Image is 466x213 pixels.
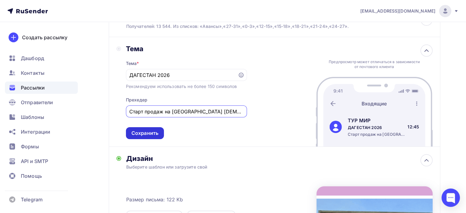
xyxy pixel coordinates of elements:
[21,84,45,91] span: Рассылки
[129,108,243,115] input: Текст, который будут видеть подписчики
[327,59,422,69] div: Предпросмотр может отличаться в зависимости от почтового клиента
[348,131,405,137] div: Старт продаж на [GEOGRAPHIC_DATA] [DEMOGRAPHIC_DATA]!
[126,60,139,67] div: Тема
[5,52,78,64] a: Дашборд
[126,164,402,170] div: Выберите шаблон или загрузите свой
[360,8,435,14] span: [EMAIL_ADDRESS][DOMAIN_NAME]
[5,140,78,153] a: Формы
[131,130,158,137] div: Сохранить
[126,23,402,29] div: Получателей: 13 544. Из списков: «Авансы»,«27-31»,«0-3»,«12-15»,«15-18»,«18-21»,«21-24»,«24-27».
[5,111,78,123] a: Шаблоны
[126,154,433,163] div: Дизайн
[5,96,78,108] a: Отправители
[22,34,67,41] div: Создать рассылку
[21,172,42,180] span: Помощь
[21,143,39,150] span: Формы
[360,5,459,17] a: [EMAIL_ADDRESS][DOMAIN_NAME]
[126,196,183,203] span: Размер письма: 122 Kb
[348,125,405,130] div: ДАГЕСТАН 2026
[129,71,234,79] input: Укажите тему письма
[407,124,419,130] div: 12:45
[126,97,147,103] div: Прехедер
[126,44,247,53] div: Тема
[5,82,78,94] a: Рассылки
[21,113,44,121] span: Шаблоны
[21,196,43,203] span: Telegram
[5,67,78,79] a: Контакты
[21,69,44,77] span: Контакты
[126,83,237,89] div: Рекомендуем использовать не более 150 символов
[21,55,44,62] span: Дашборд
[21,99,53,106] span: Отправители
[348,117,405,124] div: ТУР МИР
[21,158,48,165] span: API и SMTP
[21,128,50,135] span: Интеграции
